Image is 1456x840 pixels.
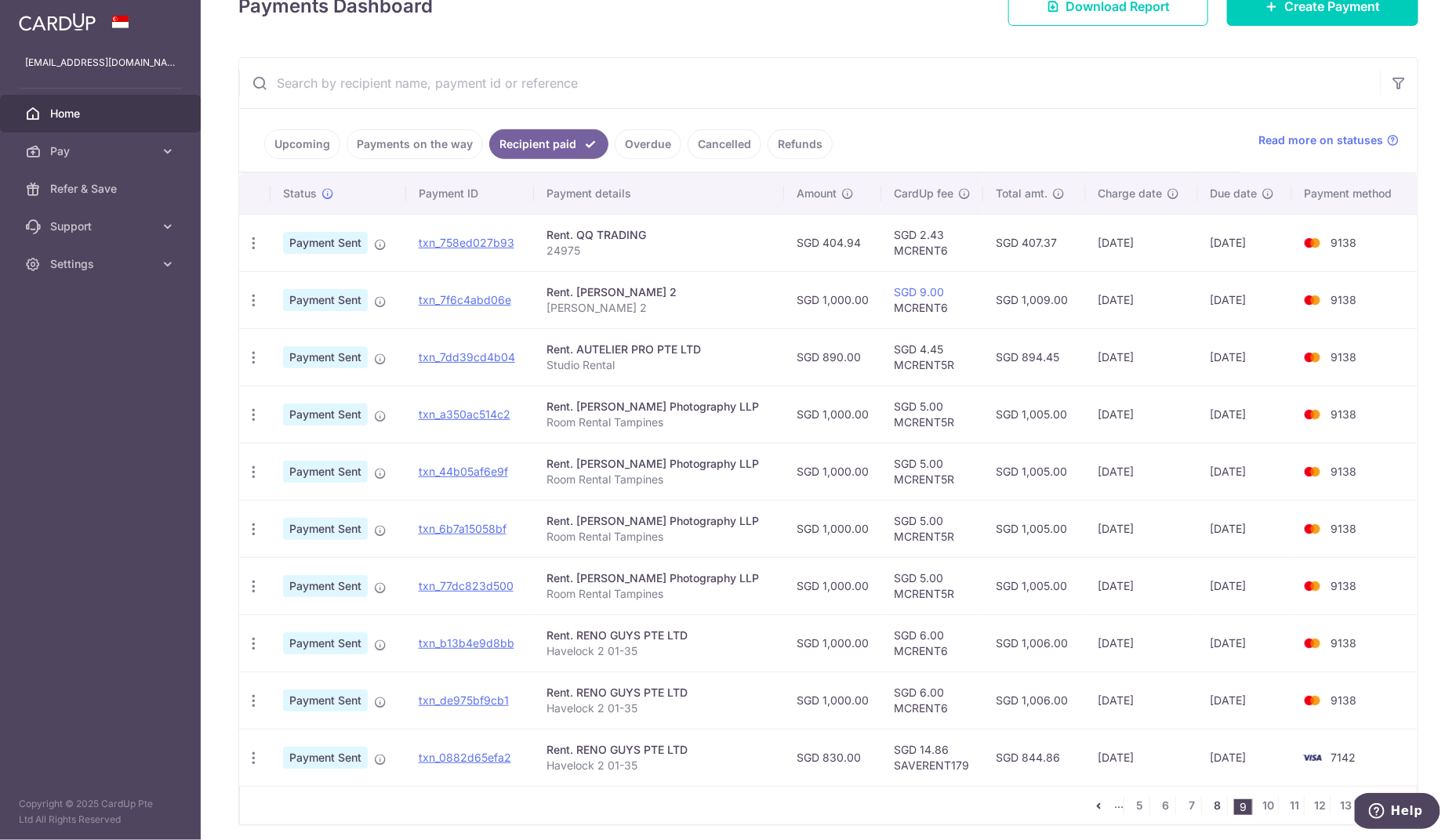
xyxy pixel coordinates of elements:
p: Havelock 2 01-35 [546,758,772,773]
span: Payment Sent [283,518,368,540]
p: [EMAIL_ADDRESS][DOMAIN_NAME] [25,55,176,71]
img: Bank Card [1297,520,1328,538]
p: 24975 [546,243,772,259]
p: Room Rental Tampines [546,586,772,602]
span: 9138 [1331,465,1357,478]
span: Refer & Save [50,181,154,197]
th: Payment details [534,173,784,214]
span: 9138 [1331,522,1357,535]
div: Rent. [PERSON_NAME] Photography LLP [546,513,772,529]
span: Payment Sent [283,346,368,368]
div: Rent. QQ TRADING [546,227,772,243]
a: 5 [1131,796,1149,815]
p: Havelock 2 01-35 [546,701,772,716]
td: SGD 6.00 MCRENT6 [881,614,983,672]
td: [DATE] [1086,557,1198,614]
div: Rent. [PERSON_NAME] Photography LLP [546,456,772,472]
a: SGD 9.00 [894,285,944,299]
td: SGD 1,005.00 [983,500,1086,557]
a: 13 [1337,796,1356,815]
a: txn_758ed027b93 [419,236,514,249]
span: Payment Sent [283,690,368,711]
td: SGD 5.00 MCRENT5R [881,500,983,557]
td: SGD 1,000.00 [784,386,881,443]
td: [DATE] [1086,443,1198,500]
td: [DATE] [1086,214,1198,271]
img: Bank Card [1297,234,1328,252]
p: Studio Rental [546,357,772,373]
img: Bank Card [1297,577,1328,596]
a: 8 [1208,796,1227,815]
div: Rent. RENO GUYS PTE LTD [546,742,772,758]
span: Payment Sent [283,575,368,597]
span: 9138 [1331,293,1357,306]
a: txn_7dd39cd4b04 [419,350,515,364]
td: SGD 1,000.00 [784,271,881,328]
span: Payment Sent [283,747,368,769]
div: Rent. RENO GUYS PTE LTD [546,628,772,643]
td: SGD 407.37 [983,214,1086,271]
td: SGD 890.00 [784,328,881,386]
td: SGD 1,005.00 [983,386,1086,443]
td: [DATE] [1198,443,1292,500]
td: SGD 5.00 MCRENT5R [881,386,983,443]
a: Read more on statuses [1258,132,1399,148]
td: [DATE] [1086,729,1198,786]
td: SGD 5.00 MCRENT5R [881,443,983,500]
span: Payment Sent [283,461,368,483]
span: Amount [797,186,837,201]
td: [DATE] [1198,500,1292,557]
span: 9138 [1331,636,1357,650]
span: 7142 [1331,751,1356,764]
span: CardUp fee [894,186,953,201]
p: Room Rental Tampines [546,472,772,487]
th: Payment method [1292,173,1418,214]
div: Rent. AUTELIER PRO PTE LTD [546,342,772,357]
a: txn_b13b4e9d8bb [419,636,514,650]
td: SGD 1,009.00 [983,271,1086,328]
td: SGD 2.43 MCRENT6 [881,214,983,271]
span: Home [50,106,154,121]
a: txn_44b05af6e9f [419,465,508,478]
span: Charge date [1098,186,1163,201]
span: Payment Sent [283,232,368,254]
td: [DATE] [1086,672,1198,729]
img: Bank Card [1297,405,1328,424]
td: SGD 1,000.00 [784,557,881,614]
td: SGD 1,000.00 [784,443,881,500]
img: Bank Card [1297,691,1328,710]
a: Overdue [615,129,681,159]
td: [DATE] [1198,214,1292,271]
span: Pay [50,143,154,159]
span: 9138 [1331,350,1357,364]
li: ... [1114,796,1124,815]
div: Rent. [PERSON_NAME] Photography LLP [546,399,772,415]
div: Rent. [PERSON_NAME] 2 [546,284,772,300]
a: txn_77dc823d500 [419,579,514,592]
th: Payment ID [406,173,534,214]
p: Room Rental Tampines [546,529,772,545]
span: Payment Sent [283,632,368,654]
p: Havelock 2 01-35 [546,643,772,659]
td: SGD 1,005.00 [983,557,1086,614]
a: txn_de975bf9cb1 [419,693,509,707]
img: Bank Card [1297,348,1328,367]
a: 12 [1311,796,1330,815]
td: SGD 1,005.00 [983,443,1086,500]
div: Rent. RENO GUYS PTE LTD [546,685,772,701]
span: Support [50,219,154,234]
iframe: Opens a widget where you can find more information [1355,793,1440,832]
td: SGD 844.86 [983,729,1086,786]
a: txn_0882d65efa2 [419,751,511,764]
span: Settings [50,256,154,272]
img: Bank Card [1297,462,1328,481]
td: [DATE] [1198,271,1292,328]
a: Cancelled [688,129,761,159]
img: Bank Card [1297,748,1328,767]
span: Due date [1211,186,1258,201]
span: Read more on statuses [1258,132,1383,148]
td: SGD 1,006.00 [983,614,1086,672]
a: Upcoming [264,129,340,159]
span: 9138 [1331,236,1357,249]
